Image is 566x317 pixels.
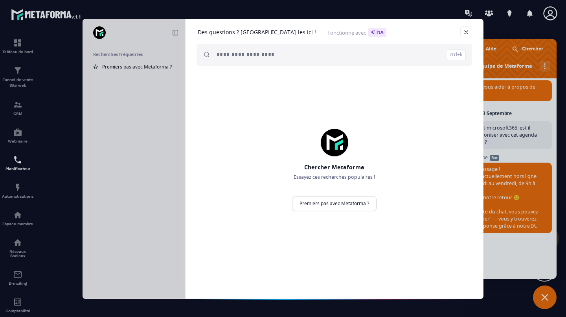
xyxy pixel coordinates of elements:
h1: Des questions ? [GEOGRAPHIC_DATA]-les ici ! [198,29,316,36]
span: Premiers pas avec Metaforma ? [102,63,172,70]
a: Fermer [460,26,472,38]
span: l'IA [368,28,386,37]
span: Fonctionne avec [327,28,386,37]
h2: Recherches fréquentes [93,52,175,57]
a: Premiers pas avec Metaforma ? [292,197,377,211]
a: Réduire [170,27,181,38]
h2: Chercher Metaforma [276,163,393,171]
p: Essayez ces recherches populaires ! [276,174,393,181]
